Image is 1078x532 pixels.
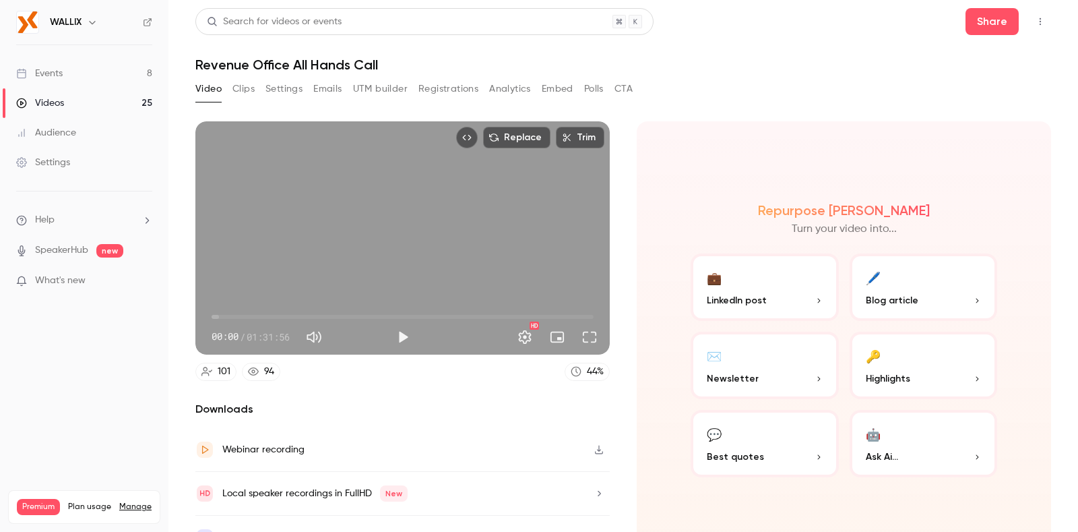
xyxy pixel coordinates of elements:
button: Top Bar Actions [1029,11,1051,32]
button: 🤖Ask Ai... [850,410,998,477]
button: Play [389,324,416,351]
button: ✉️Newsletter [691,332,839,399]
button: Trim [556,127,604,148]
span: / [240,330,245,344]
a: 44% [565,363,610,381]
button: 🔑Highlights [850,332,998,399]
div: Webinar recording [222,442,305,458]
button: Settings [511,324,538,351]
li: help-dropdown-opener [16,213,152,227]
button: Embed video [456,127,478,148]
div: 🖊️ [866,267,881,288]
span: LinkedIn post [707,293,767,307]
p: Turn your video into... [792,221,897,237]
button: Emails [313,78,342,100]
div: 💬 [707,423,722,444]
h1: Revenue Office All Hands Call [195,57,1051,73]
button: Share [965,8,1019,35]
img: WALLIX [17,11,38,33]
span: What's new [35,274,86,288]
div: HD [530,322,539,330]
button: 💬Best quotes [691,410,839,477]
div: Settings [16,156,70,169]
h2: Repurpose [PERSON_NAME] [758,202,930,218]
div: ✉️ [707,345,722,366]
div: 🔑 [866,345,881,366]
span: Ask Ai... [866,450,898,464]
a: 94 [242,363,280,381]
button: Embed [542,78,573,100]
button: Full screen [576,324,603,351]
span: 00:00 [212,330,239,344]
h2: Downloads [195,401,610,417]
span: new [96,244,123,258]
span: New [380,485,408,502]
button: Clips [232,78,255,100]
span: Plan usage [68,502,111,512]
div: 💼 [707,267,722,288]
span: 01:31:56 [247,330,290,344]
span: Best quotes [707,450,764,464]
span: Blog article [866,293,918,307]
iframe: Noticeable Trigger [136,275,152,287]
button: Mute [300,324,327,351]
button: Settings [265,78,303,100]
button: Replace [483,127,550,148]
button: 🖊️Blog article [850,254,998,321]
div: Local speaker recordings in FullHD [222,485,408,502]
button: 💼LinkedIn post [691,254,839,321]
div: Search for videos or events [207,15,342,29]
a: SpeakerHub [35,243,88,258]
h6: WALLIX [50,16,82,29]
button: Turn on miniplayer [544,324,571,351]
div: 44 % [587,365,604,379]
span: Help [35,213,55,227]
button: UTM builder [353,78,408,100]
div: 101 [218,365,230,379]
span: Premium [17,499,60,515]
div: Audience [16,126,76,140]
div: 🤖 [866,423,881,444]
button: CTA [614,78,633,100]
div: Videos [16,96,64,110]
button: Registrations [418,78,478,100]
button: Analytics [489,78,531,100]
button: Polls [584,78,604,100]
a: 101 [195,363,236,381]
div: 00:00 [212,330,290,344]
div: Events [16,67,63,80]
a: Manage [119,502,152,512]
span: Highlights [866,372,910,386]
button: Video [195,78,222,100]
span: Newsletter [707,372,759,386]
div: 94 [264,365,274,379]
